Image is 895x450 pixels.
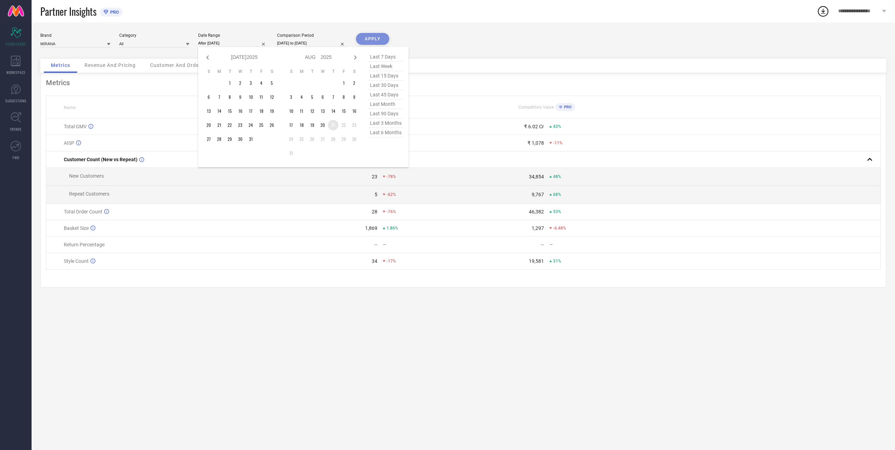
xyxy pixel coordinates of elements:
th: Monday [296,69,307,74]
td: Mon Jul 07 2025 [214,92,224,102]
span: last 45 days [368,90,403,100]
td: Sun Jul 20 2025 [203,120,214,130]
td: Sat Jul 05 2025 [267,78,277,88]
td: Sun Aug 31 2025 [286,148,296,158]
div: Previous month [203,53,212,62]
span: last 3 months [368,118,403,128]
td: Tue Aug 19 2025 [307,120,317,130]
td: Fri Aug 15 2025 [338,106,349,116]
span: AISP [64,140,74,146]
td: Sun Jul 06 2025 [203,92,214,102]
td: Sat Aug 09 2025 [349,92,359,102]
td: Fri Jul 11 2025 [256,92,267,102]
td: Tue Jul 08 2025 [224,92,235,102]
th: Friday [256,69,267,74]
td: Sun Aug 17 2025 [286,120,296,130]
td: Fri Aug 22 2025 [338,120,349,130]
span: Style Count [64,258,89,264]
div: Comparison Period [277,33,347,38]
th: Sunday [286,69,296,74]
th: Wednesday [317,69,328,74]
td: Fri Aug 29 2025 [338,134,349,144]
span: last 6 months [368,128,403,137]
div: Metrics [46,79,881,87]
td: Thu Jul 31 2025 [245,134,256,144]
span: WORKSPACE [6,70,26,75]
td: Wed Aug 20 2025 [317,120,328,130]
div: 34 [372,258,377,264]
th: Tuesday [224,69,235,74]
span: last 30 days [368,81,403,90]
span: last month [368,100,403,109]
td: Tue Jul 29 2025 [224,134,235,144]
td: Tue Jul 01 2025 [224,78,235,88]
span: -11% [553,141,563,145]
div: Next month [351,53,359,62]
div: — [383,242,463,247]
td: Fri Jul 18 2025 [256,106,267,116]
td: Thu Aug 07 2025 [328,92,338,102]
span: 31% [553,259,561,264]
td: Thu Jul 10 2025 [245,92,256,102]
td: Sat Aug 02 2025 [349,78,359,88]
td: Thu Aug 21 2025 [328,120,338,130]
td: Sun Aug 10 2025 [286,106,296,116]
th: Thursday [328,69,338,74]
td: Wed Jul 30 2025 [235,134,245,144]
div: Open download list [817,5,829,18]
td: Thu Aug 14 2025 [328,106,338,116]
div: 19,581 [529,258,544,264]
td: Sun Jul 13 2025 [203,106,214,116]
div: 46,382 [529,209,544,214]
span: Name [64,105,75,110]
span: last 90 days [368,109,403,118]
span: 68% [553,192,561,197]
td: Fri Aug 01 2025 [338,78,349,88]
td: Wed Jul 02 2025 [235,78,245,88]
td: Mon Aug 18 2025 [296,120,307,130]
td: Thu Jul 24 2025 [245,120,256,130]
div: — [540,242,544,247]
span: Customer Count (New vs Repeat) [64,157,137,162]
td: Mon Aug 04 2025 [296,92,307,102]
span: Competitors Value [518,105,554,110]
div: Category [119,33,189,38]
th: Monday [214,69,224,74]
div: 1,869 [365,225,377,231]
td: Sat Aug 30 2025 [349,134,359,144]
span: Customer And Orders [150,62,204,68]
th: Tuesday [307,69,317,74]
td: Mon Jul 28 2025 [214,134,224,144]
div: 5 [375,192,377,197]
td: Sun Aug 24 2025 [286,134,296,144]
div: 1,297 [532,225,544,231]
span: SUGGESTIONS [5,98,27,103]
span: -17% [386,259,396,264]
span: last week [368,62,403,71]
div: Date Range [198,33,268,38]
span: 53% [553,209,561,214]
span: -78% [386,174,396,179]
td: Mon Aug 11 2025 [296,106,307,116]
td: Sat Jul 26 2025 [267,120,277,130]
td: Tue Aug 26 2025 [307,134,317,144]
span: Total Order Count [64,209,102,214]
span: last 15 days [368,71,403,81]
th: Thursday [245,69,256,74]
td: Thu Jul 17 2025 [245,106,256,116]
span: Total GMV [64,124,87,129]
span: 48% [553,174,561,179]
div: ₹ 1,078 [527,140,544,146]
td: Wed Aug 27 2025 [317,134,328,144]
td: Tue Aug 05 2025 [307,92,317,102]
td: Sun Jul 27 2025 [203,134,214,144]
td: Mon Jul 14 2025 [214,106,224,116]
input: Select comparison period [277,40,347,47]
th: Friday [338,69,349,74]
span: 1.86% [386,226,398,231]
span: Return Percentage [64,242,105,247]
td: Tue Jul 15 2025 [224,106,235,116]
th: Saturday [267,69,277,74]
span: -62% [386,192,396,197]
div: 23 [372,174,377,179]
